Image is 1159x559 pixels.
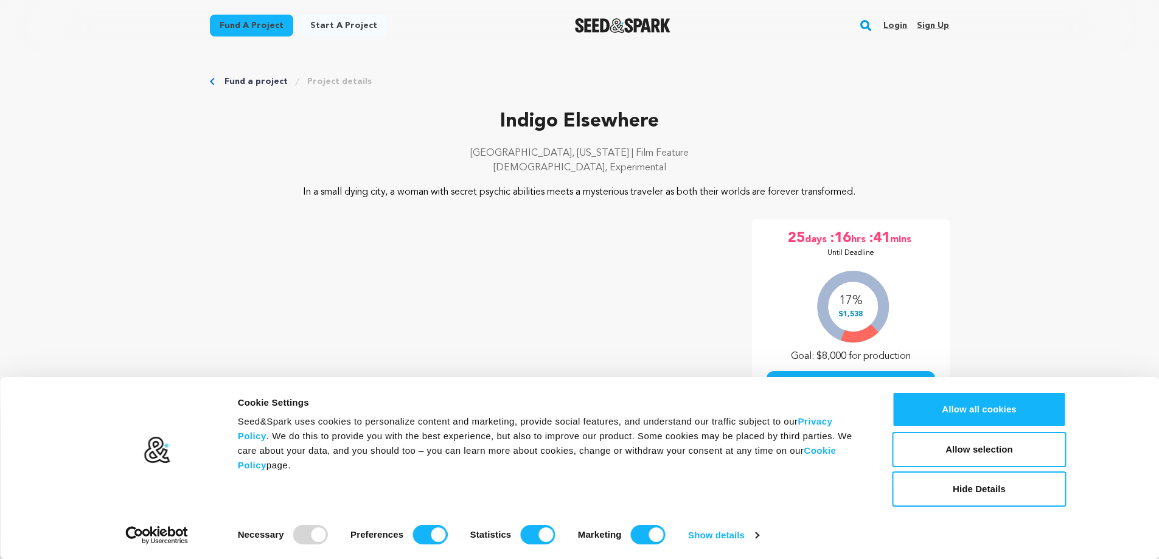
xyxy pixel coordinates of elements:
strong: Necessary [238,529,284,540]
button: Make A Pledge [767,371,935,393]
legend: Consent Selection [237,520,238,521]
div: Seed&Spark uses cookies to personalize content and marketing, provide social features, and unders... [238,414,865,473]
p: Indigo Elsewhere [210,107,950,136]
img: Seed&Spark Logo Dark Mode [575,18,670,33]
a: Usercentrics Cookiebot - opens in a new window [103,526,210,544]
span: :41 [868,229,890,248]
div: Breadcrumb [210,75,950,88]
a: Sign up [917,16,949,35]
button: Allow selection [893,432,1067,467]
button: Allow all cookies [893,392,1067,427]
a: Login [883,16,907,35]
p: [GEOGRAPHIC_DATA], [US_STATE] | Film Feature [210,146,950,161]
span: mins [890,229,914,248]
a: Project details [307,75,372,88]
a: Seed&Spark Homepage [575,18,670,33]
span: hrs [851,229,868,248]
img: logo [143,436,170,464]
strong: Preferences [350,529,403,540]
p: Until Deadline [827,248,874,258]
strong: Statistics [470,529,512,540]
strong: Marketing [578,529,622,540]
a: Fund a project [210,15,293,36]
p: In a small dying city, a woman with secret psychic abilities meets a mysterious traveler as both ... [284,185,875,200]
p: [DEMOGRAPHIC_DATA], Experimental [210,161,950,175]
a: Fund a project [224,75,288,88]
span: 25 [788,229,805,248]
a: Start a project [301,15,387,36]
div: Cookie Settings [238,395,865,410]
button: Hide Details [893,471,1067,507]
span: :16 [829,229,851,248]
span: days [805,229,829,248]
a: Show details [688,526,759,544]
